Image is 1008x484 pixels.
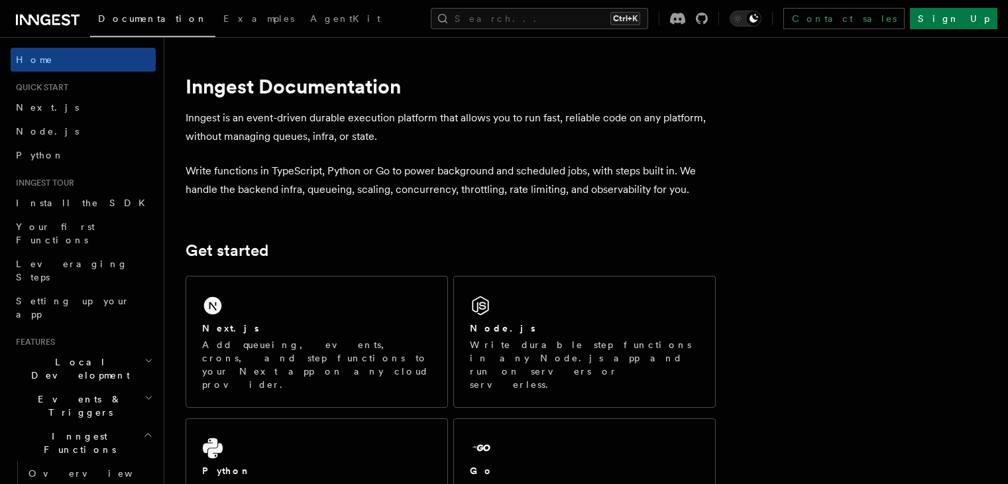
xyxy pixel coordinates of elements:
[11,387,156,424] button: Events & Triggers
[186,276,448,408] a: Next.jsAdd queueing, events, crons, and step functions to your Next app on any cloud provider.
[470,338,699,391] p: Write durable step functions in any Node.js app and run on servers or serverless.
[783,8,905,29] a: Contact sales
[11,393,144,419] span: Events & Triggers
[16,150,64,160] span: Python
[11,178,74,188] span: Inngest tour
[11,289,156,326] a: Setting up your app
[730,11,761,27] button: Toggle dark mode
[310,13,380,24] span: AgentKit
[11,82,68,93] span: Quick start
[16,296,130,320] span: Setting up your app
[11,350,156,387] button: Local Development
[11,355,144,382] span: Local Development
[11,191,156,215] a: Install the SDK
[186,162,716,199] p: Write functions in TypeScript, Python or Go to power background and scheduled jobs, with steps bu...
[16,198,153,208] span: Install the SDK
[11,337,55,347] span: Features
[202,338,431,391] p: Add queueing, events, crons, and step functions to your Next app on any cloud provider.
[186,241,268,260] a: Get started
[16,259,128,282] span: Leveraging Steps
[470,322,535,335] h2: Node.js
[186,109,716,146] p: Inngest is an event-driven durable execution platform that allows you to run fast, reliable code ...
[11,430,143,456] span: Inngest Functions
[223,13,294,24] span: Examples
[11,215,156,252] a: Your first Functions
[302,4,388,36] a: AgentKit
[16,102,79,113] span: Next.js
[202,464,251,477] h2: Python
[16,221,95,245] span: Your first Functions
[11,252,156,289] a: Leveraging Steps
[16,126,79,137] span: Node.js
[11,48,156,72] a: Home
[11,143,156,167] a: Python
[470,464,494,477] h2: Go
[11,119,156,143] a: Node.js
[431,8,648,29] button: Search...Ctrl+K
[16,53,53,66] span: Home
[90,4,215,37] a: Documentation
[910,8,997,29] a: Sign Up
[98,13,207,24] span: Documentation
[11,424,156,461] button: Inngest Functions
[215,4,302,36] a: Examples
[28,468,165,479] span: Overview
[202,322,259,335] h2: Next.js
[11,95,156,119] a: Next.js
[453,276,716,408] a: Node.jsWrite durable step functions in any Node.js app and run on servers or serverless.
[186,74,716,98] h1: Inngest Documentation
[610,12,640,25] kbd: Ctrl+K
